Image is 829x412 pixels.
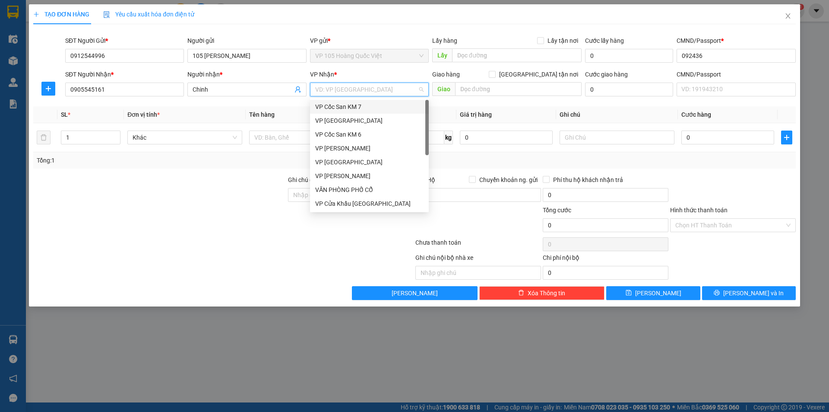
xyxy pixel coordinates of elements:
[310,128,429,141] div: VP Cốc San KM 6
[479,286,605,300] button: deleteXóa Thông tin
[315,171,424,181] div: VP [PERSON_NAME]
[315,199,424,208] div: VP Cửa Khẩu [GEOGRAPHIC_DATA]
[585,37,624,44] label: Cước lấy hàng
[432,37,457,44] span: Lấy hàng
[476,175,541,185] span: Chuyển khoản ng. gửi
[315,157,424,167] div: VP [GEOGRAPHIC_DATA]
[585,49,673,63] input: Cước lấy hàng
[37,156,320,165] div: Tổng: 1
[310,141,429,155] div: VP Hà Tĩnh
[37,131,51,144] button: delete
[460,111,492,118] span: Giá trị hàng
[670,207,728,214] label: Hình thức thanh toán
[677,70,795,79] div: CMND/Passport
[415,176,435,183] span: Thu Hộ
[543,207,571,214] span: Tổng cước
[714,290,720,297] span: printer
[315,130,424,139] div: VP Cốc San KM 6
[310,71,334,78] span: VP Nhận
[432,48,452,62] span: Lấy
[310,114,429,128] div: VP Ninh Bình
[496,70,582,79] span: [GEOGRAPHIC_DATA] tận nơi
[310,100,429,114] div: VP Cốc San KM 7
[556,106,678,123] th: Ghi chú
[444,131,453,144] span: kg
[681,111,711,118] span: Cước hàng
[310,197,429,211] div: VP Cửa Khẩu Lào Cai
[432,82,455,96] span: Giao
[455,82,582,96] input: Dọc đường
[103,11,194,18] span: Yêu cầu xuất hóa đơn điện tử
[41,82,55,96] button: plus
[518,290,524,297] span: delete
[288,188,414,202] input: Ghi chú đơn hàng
[127,111,160,118] span: Đơn vị tính
[635,288,681,298] span: [PERSON_NAME]
[315,144,424,153] div: VP [PERSON_NAME]
[585,71,628,78] label: Cước giao hàng
[626,290,632,297] span: save
[310,169,429,183] div: VP Thạch Bàn
[415,253,541,266] div: Ghi chú nội bộ nhà xe
[187,70,306,79] div: Người nhận
[187,36,306,45] div: Người gửi
[310,183,429,197] div: VĂN PHÒNG PHỐ CỔ
[543,253,668,266] div: Chi phí nội bộ
[723,288,784,298] span: [PERSON_NAME] và In
[452,48,582,62] input: Dọc đường
[103,11,110,18] img: icon
[460,131,553,144] input: 0
[550,175,626,185] span: Phí thu hộ khách nhận trả
[415,266,541,280] input: Nhập ghi chú
[528,288,565,298] span: Xóa Thông tin
[781,131,792,144] button: plus
[65,36,184,45] div: SĐT Người Gửi
[42,85,55,92] span: plus
[677,36,795,45] div: CMND/Passport
[585,83,673,96] input: Cước giao hàng
[315,49,424,62] span: VP 105 Hoàng Quốc Việt
[782,134,792,141] span: plus
[315,116,424,125] div: VP [GEOGRAPHIC_DATA]
[414,238,542,253] div: Chưa thanh toán
[33,11,39,17] span: plus
[249,111,275,118] span: Tên hàng
[544,36,582,45] span: Lấy tận nơi
[61,111,68,118] span: SL
[65,70,184,79] div: SĐT Người Nhận
[352,286,478,300] button: [PERSON_NAME]
[560,131,674,144] input: Ghi Chú
[432,71,460,78] span: Giao hàng
[133,131,237,144] span: Khác
[294,86,301,93] span: user-add
[288,176,335,183] label: Ghi chú đơn hàng
[33,11,89,18] span: TẠO ĐƠN HÀNG
[315,102,424,112] div: VP Cốc San KM 7
[776,4,800,29] button: Close
[392,288,438,298] span: [PERSON_NAME]
[310,36,429,45] div: VP gửi
[702,286,796,300] button: printer[PERSON_NAME] và In
[249,131,364,144] input: VD: Bàn, Ghế
[315,185,424,195] div: VĂN PHÒNG PHỐ CỔ
[310,155,429,169] div: VP Quảng Bình
[785,13,791,19] span: close
[606,286,700,300] button: save[PERSON_NAME]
